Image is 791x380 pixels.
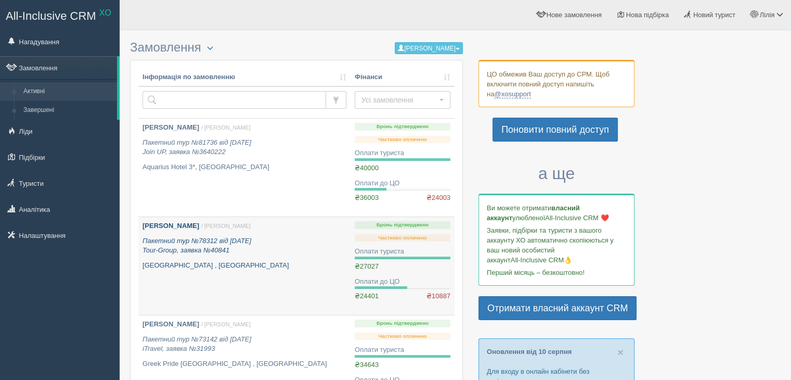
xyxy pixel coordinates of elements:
a: Активні [19,82,117,101]
a: [PERSON_NAME] / [PERSON_NAME] Пакетний тур №81736 від [DATE]Join UP, заявка №3640222 Aquarius Hot... [138,119,351,217]
i: Пакетний тур №73142 від [DATE] iTravel, заявка №31993 [142,335,251,353]
span: Усі замовлення [361,95,437,105]
span: ₴40000 [355,164,379,172]
div: ЦО обмежив Ваш доступ до СРМ. Щоб включити повний доступ напишіть на [478,60,634,107]
p: Перший місяць – безкоштовно! [487,268,626,277]
a: [PERSON_NAME] / [PERSON_NAME] Пакетний тур №78312 від [DATE]Tour-Group, заявка №40841 [GEOGRAPHIC... [138,217,351,315]
span: ₴24401 [355,292,379,300]
a: Оновлення від 10 серпня [487,348,572,356]
span: All-Inclusive CRM👌 [511,256,573,264]
a: Поновити повний доступ [492,118,618,142]
a: All-Inclusive CRM XO [1,1,119,29]
span: Лілія [759,11,774,19]
sup: XO [99,8,111,17]
span: × [617,346,624,358]
p: Частково оплачено [355,333,450,340]
i: Пакетний тур №81736 від [DATE] Join UP, заявка №3640222 [142,138,251,156]
p: Заявки, підбірки та туристи з вашого аккаунту ХО автоматично скопіюються у ваш новий особистий ак... [487,225,626,265]
p: Aquarius Hotel 3*, [GEOGRAPHIC_DATA] [142,162,346,172]
h3: Замовлення [130,41,463,55]
div: Оплати до ЦО [355,179,450,188]
span: ₴24003 [426,193,450,203]
b: [PERSON_NAME] [142,222,199,230]
span: ₴27027 [355,262,379,270]
p: [GEOGRAPHIC_DATA] , [GEOGRAPHIC_DATA] [142,261,346,271]
span: ₴36003 [355,194,379,201]
span: ₴10887 [426,292,450,301]
h3: а ще [478,164,634,183]
span: / [PERSON_NAME] [201,223,251,229]
p: Бронь підтверджено [355,123,450,131]
div: Оплати туриста [355,148,450,158]
button: Close [617,347,624,358]
input: Пошук за номером замовлення, ПІБ або паспортом туриста [142,91,326,109]
span: Новий турист [693,11,735,19]
p: Частково оплачено [355,234,450,242]
span: ₴34643 [355,361,379,369]
a: Отримати власний аккаунт CRM [478,296,637,320]
b: власний аккаунт [487,204,580,222]
b: [PERSON_NAME] [142,123,199,131]
button: Усі замовлення [355,91,450,109]
div: Оплати туриста [355,247,450,257]
div: Оплати до ЦО [355,277,450,287]
span: Нова підбірка [626,11,669,19]
a: @xosupport [494,90,530,98]
div: Оплати туриста [355,345,450,355]
p: Ви можете отримати улюбленої [487,203,626,223]
span: Нове замовлення [547,11,602,19]
a: Інформація по замовленню [142,72,346,82]
p: Частково оплачено [355,136,450,144]
a: Завершені [19,101,117,120]
p: Бронь підтверджено [355,320,450,327]
span: / [PERSON_NAME] [201,321,251,327]
p: Greek Pride [GEOGRAPHIC_DATA] , [GEOGRAPHIC_DATA] [142,359,346,369]
button: [PERSON_NAME] [395,42,463,54]
span: All-Inclusive CRM ❤️ [545,214,608,222]
b: [PERSON_NAME] [142,320,199,328]
p: Бронь підтверджено [355,221,450,229]
i: Пакетний тур №78312 від [DATE] Tour-Group, заявка №40841 [142,237,251,255]
span: / [PERSON_NAME] [201,124,251,131]
span: All-Inclusive CRM [6,9,96,22]
a: Фінанси [355,72,450,82]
